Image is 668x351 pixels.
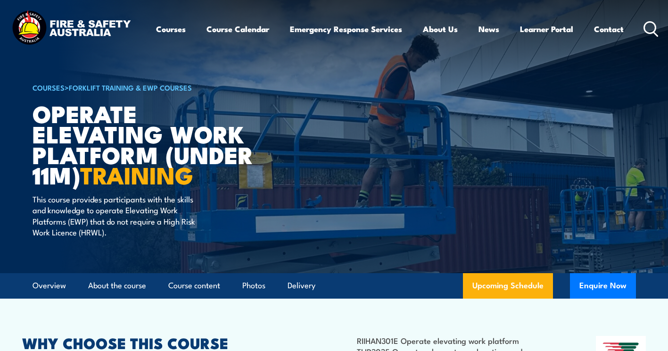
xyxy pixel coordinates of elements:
[463,273,553,299] a: Upcoming Schedule
[423,17,458,42] a: About Us
[22,336,293,349] h2: WHY CHOOSE THIS COURSE
[357,335,551,346] li: RIIHAN301E Operate elevating work platform
[594,17,624,42] a: Contact
[242,273,265,298] a: Photos
[80,156,193,192] strong: TRAINING
[168,273,220,298] a: Course content
[33,273,66,298] a: Overview
[570,273,636,299] button: Enquire Now
[33,193,205,238] p: This course provides participants with the skills and knowledge to operate Elevating Work Platfor...
[206,17,269,42] a: Course Calendar
[33,82,65,92] a: COURSES
[33,103,265,184] h1: Operate Elevating Work Platform (under 11m)
[69,82,192,92] a: Forklift Training & EWP Courses
[478,17,499,42] a: News
[33,82,265,93] h6: >
[288,273,315,298] a: Delivery
[88,273,146,298] a: About the course
[156,17,186,42] a: Courses
[290,17,402,42] a: Emergency Response Services
[520,17,573,42] a: Learner Portal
